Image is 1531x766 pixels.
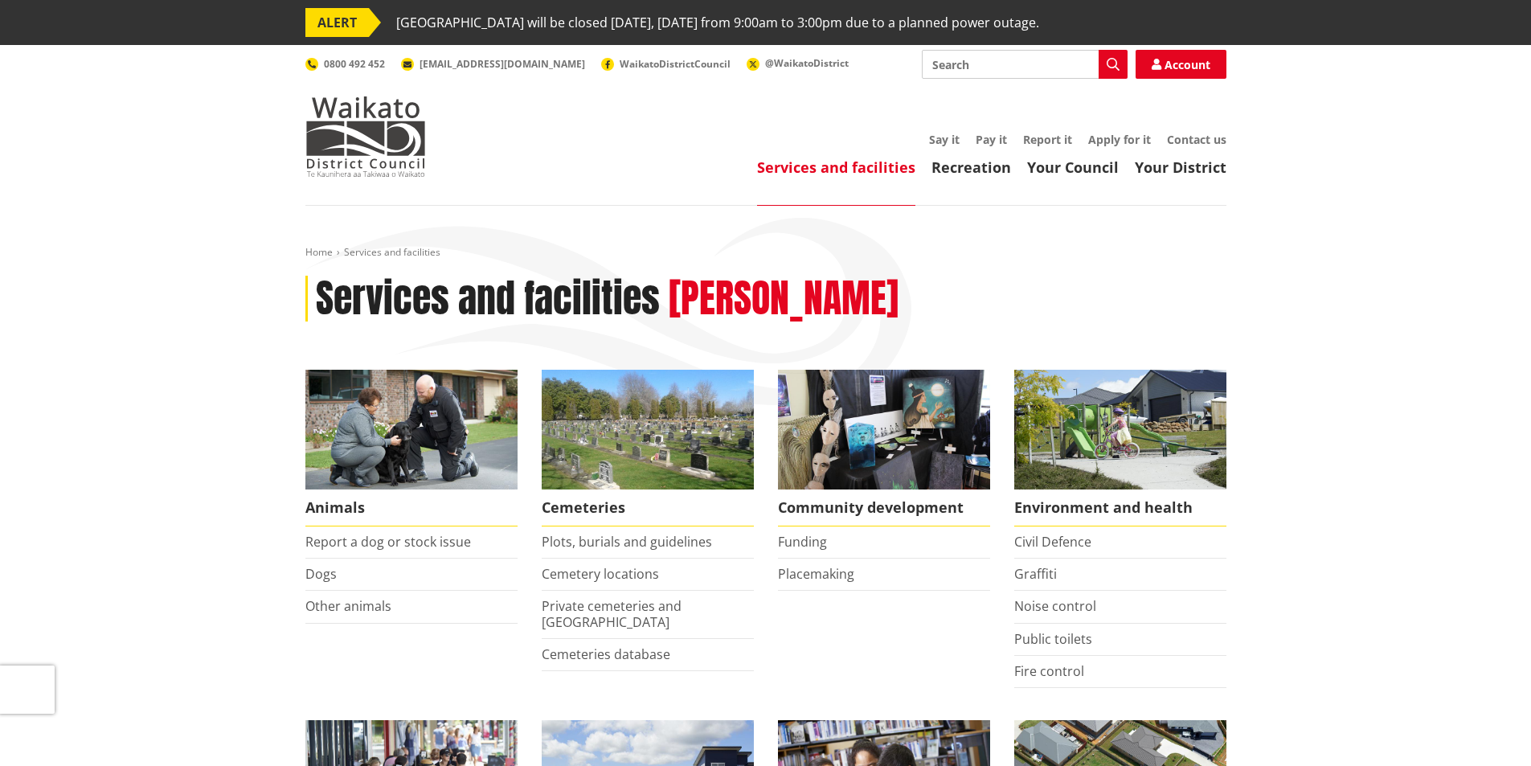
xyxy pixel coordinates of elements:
a: Cemetery locations [542,565,659,583]
a: Your Council [1027,158,1119,177]
a: Plots, burials and guidelines [542,533,712,551]
span: @WaikatoDistrict [765,56,849,70]
a: Say it [929,132,960,147]
a: Pay it [976,132,1007,147]
a: Services and facilities [757,158,915,177]
span: ALERT [305,8,369,37]
a: Graffiti [1014,565,1057,583]
a: WaikatoDistrictCouncil [601,57,731,71]
img: Waikato District Council - Te Kaunihera aa Takiwaa o Waikato [305,96,426,177]
a: @WaikatoDistrict [747,56,849,70]
a: Your District [1135,158,1226,177]
span: [GEOGRAPHIC_DATA] will be closed [DATE], [DATE] from 9:00am to 3:00pm due to a planned power outage. [396,8,1039,37]
img: Animal Control [305,370,518,490]
a: [EMAIL_ADDRESS][DOMAIN_NAME] [401,57,585,71]
span: 0800 492 452 [324,57,385,71]
a: Apply for it [1088,132,1151,147]
a: Dogs [305,565,337,583]
a: Report it [1023,132,1072,147]
a: New housing in Pokeno Environment and health [1014,370,1226,526]
span: [EMAIL_ADDRESS][DOMAIN_NAME] [420,57,585,71]
span: WaikatoDistrictCouncil [620,57,731,71]
img: New housing in Pokeno [1014,370,1226,490]
a: Civil Defence [1014,533,1091,551]
a: 0800 492 452 [305,57,385,71]
input: Search input [922,50,1128,79]
img: Huntly Cemetery [542,370,754,490]
a: Public toilets [1014,630,1092,648]
span: Environment and health [1014,490,1226,526]
nav: breadcrumb [305,246,1226,260]
a: Recreation [931,158,1011,177]
img: Matariki Travelling Suitcase Art Exhibition [778,370,990,490]
a: Funding [778,533,827,551]
a: Contact us [1167,132,1226,147]
a: Report a dog or stock issue [305,533,471,551]
span: Community development [778,490,990,526]
a: Home [305,245,333,259]
a: Noise control [1014,597,1096,615]
a: Huntly Cemetery Cemeteries [542,370,754,526]
a: Account [1136,50,1226,79]
a: Matariki Travelling Suitcase Art Exhibition Community development [778,370,990,526]
a: Other animals [305,597,391,615]
a: Waikato District Council Animal Control team Animals [305,370,518,526]
a: Private cemeteries and [GEOGRAPHIC_DATA] [542,597,682,630]
a: Cemeteries database [542,645,670,663]
span: Services and facilities [344,245,440,259]
span: Animals [305,490,518,526]
a: Placemaking [778,565,854,583]
span: Cemeteries [542,490,754,526]
a: Fire control [1014,662,1084,680]
h2: [PERSON_NAME] [669,276,899,322]
h1: Services and facilities [316,276,660,322]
